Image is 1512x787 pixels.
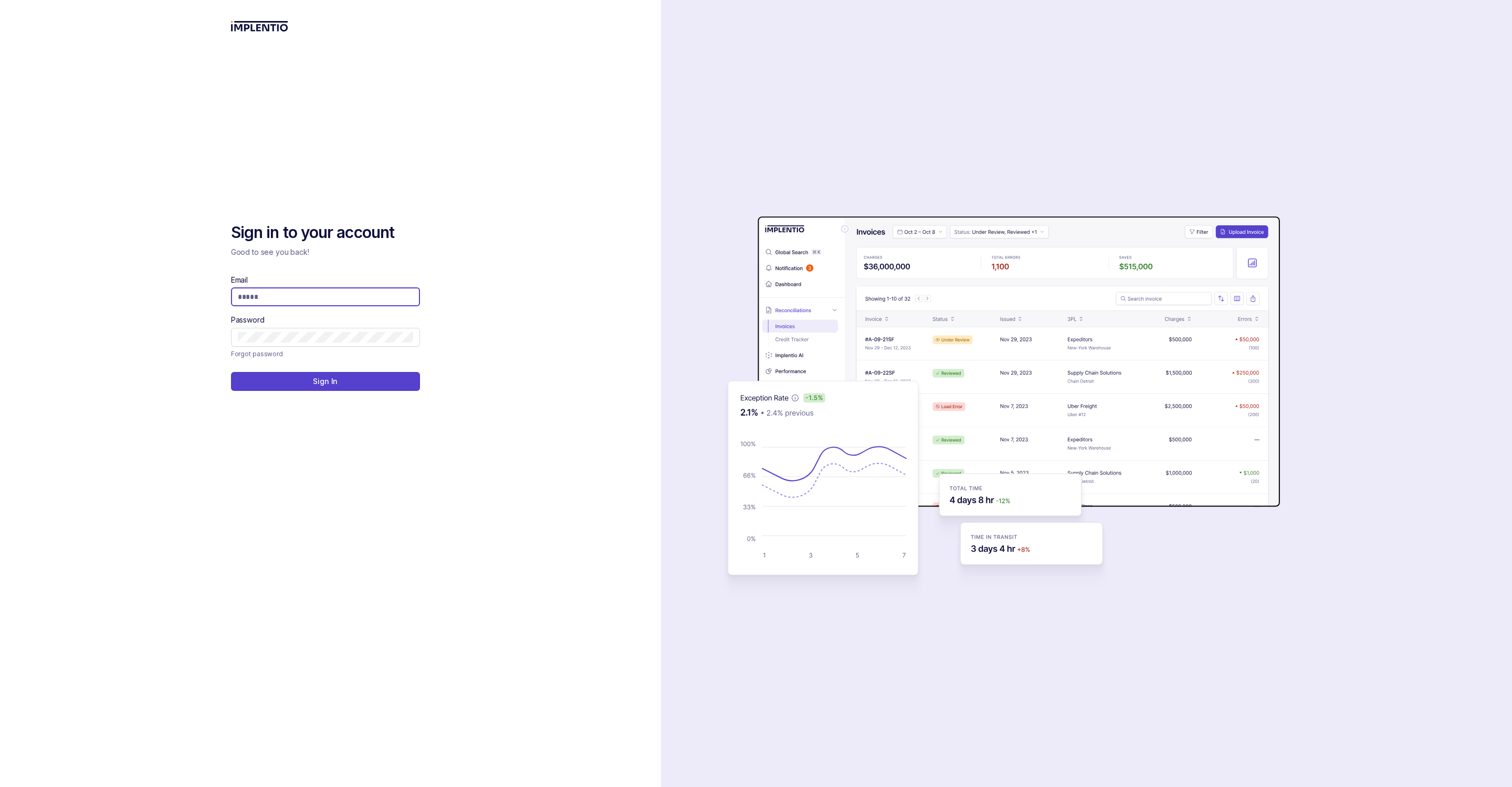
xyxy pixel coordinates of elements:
[231,247,420,257] p: Good to see you back!
[231,372,420,391] button: Sign In
[231,315,265,325] label: Password
[231,349,283,359] a: Link Forgot password
[313,376,338,387] p: Sign In
[691,183,1284,604] img: signin-background.svg
[231,222,420,243] h2: Sign in to your account
[231,275,248,285] label: Email
[231,349,283,359] p: Forgot password
[231,21,288,32] img: logo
